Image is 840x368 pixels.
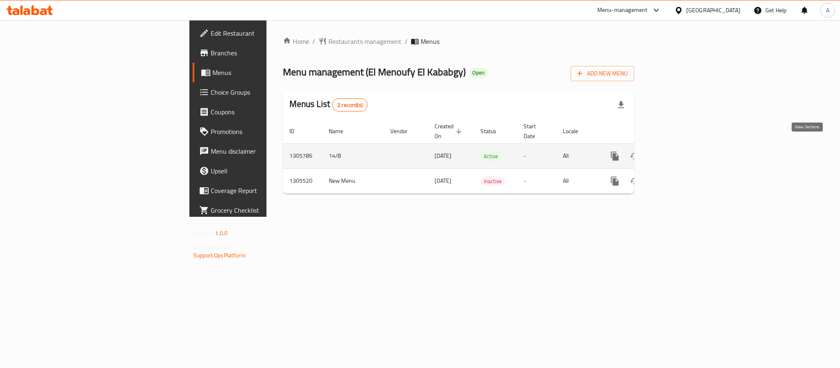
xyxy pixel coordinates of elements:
span: 1.0.0 [215,228,228,239]
span: Choice Groups [211,87,323,97]
span: Grocery Checklist [211,205,323,215]
td: All [556,143,599,168]
span: Edit Restaurant [211,28,323,38]
span: Open [469,69,488,76]
a: Choice Groups [193,82,330,102]
span: [DATE] [435,175,451,186]
div: Menu-management [597,5,648,15]
span: Locale [563,126,589,136]
a: Coupons [193,102,330,122]
span: Menu management ( El Menoufy El Kababgy ) [283,63,466,81]
span: Name [329,126,354,136]
span: [DATE] [435,150,451,161]
table: enhanced table [283,119,690,194]
span: Active [480,152,501,161]
span: Version: [193,228,214,239]
button: Add New Menu [571,66,634,81]
button: Change Status [625,171,644,191]
span: Restaurants management [328,36,401,46]
span: Promotions [211,127,323,136]
td: All [556,168,599,193]
td: - [517,168,556,193]
td: New Menu [322,168,384,193]
span: Add New Menu [577,68,628,79]
span: Branches [211,48,323,58]
span: Get support on: [193,242,231,252]
span: Created On [435,121,464,141]
nav: breadcrumb [283,36,634,46]
div: Open [469,68,488,78]
button: more [605,146,625,166]
td: 14/8 [322,143,384,168]
span: Menus [421,36,439,46]
li: / [405,36,407,46]
span: Menu disclaimer [211,146,323,156]
span: ID [289,126,305,136]
span: Start Date [524,121,546,141]
span: Status [480,126,507,136]
th: Actions [599,119,690,144]
div: [GEOGRAPHIC_DATA] [686,6,740,15]
span: A [826,6,829,15]
a: Restaurants management [319,36,401,46]
span: Vendor [390,126,418,136]
span: Menus [212,68,323,77]
span: Coupons [211,107,323,117]
a: Branches [193,43,330,63]
div: Export file [611,95,631,115]
span: Inactive [480,177,505,186]
a: Menus [193,63,330,82]
a: Grocery Checklist [193,200,330,220]
td: - [517,143,556,168]
span: 2 record(s) [332,101,367,109]
div: Active [480,151,501,161]
a: Edit Restaurant [193,23,330,43]
a: Coverage Report [193,181,330,200]
span: Coverage Report [211,186,323,195]
button: Change Status [625,146,644,166]
div: Total records count [332,98,368,111]
a: Support.OpsPlatform [193,250,246,261]
a: Upsell [193,161,330,181]
h2: Menus List [289,98,368,111]
a: Promotions [193,122,330,141]
span: Upsell [211,166,323,176]
a: Menu disclaimer [193,141,330,161]
button: more [605,171,625,191]
div: Inactive [480,176,505,186]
